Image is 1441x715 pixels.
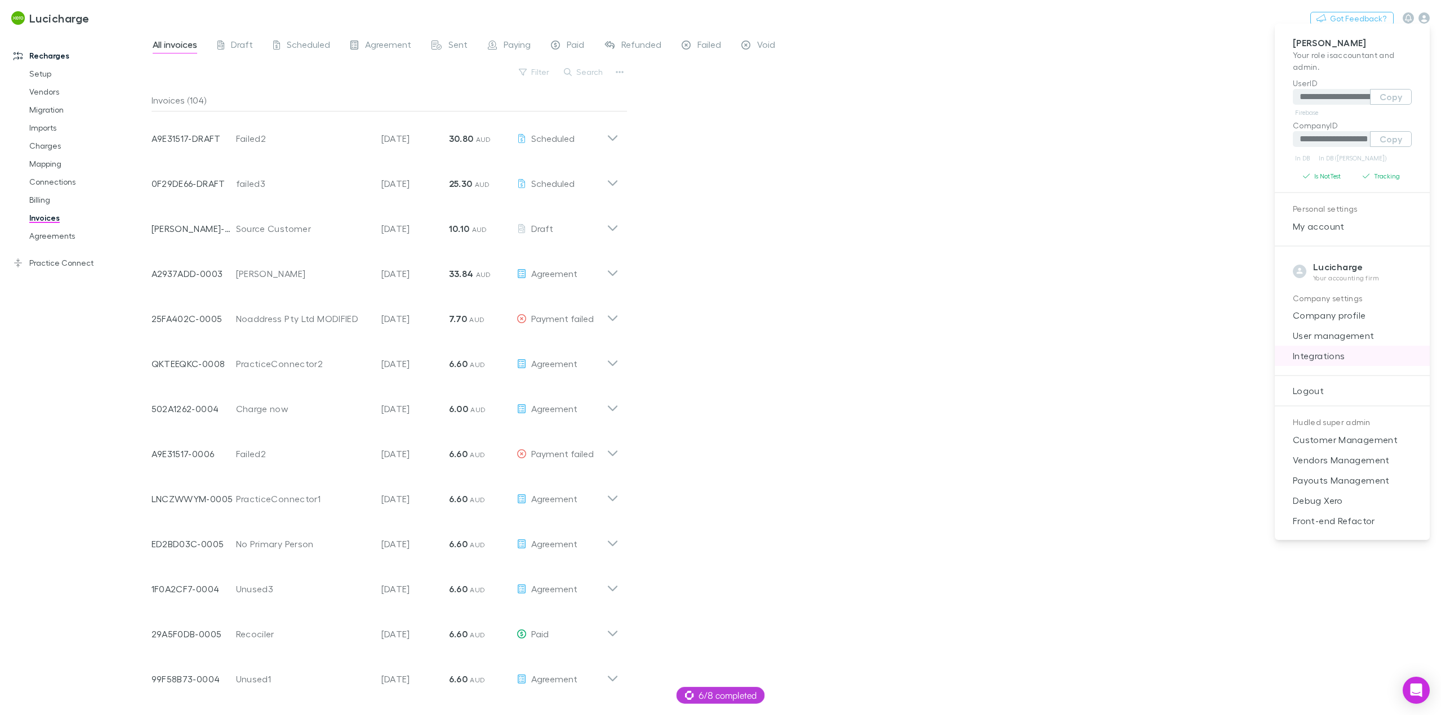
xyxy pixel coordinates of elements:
[1317,151,1389,165] a: In DB ([PERSON_NAME])
[1293,151,1312,165] a: In DB
[1353,169,1412,183] button: Tracking
[1284,220,1421,233] span: My account
[1293,169,1353,183] button: Is NotTest
[1284,433,1421,446] span: Customer Management
[1284,473,1421,487] span: Payouts Management
[1293,292,1412,306] p: Company settings
[1293,119,1412,131] p: CompanyID
[1293,202,1412,216] p: Personal settings
[1313,274,1380,283] p: Your accounting firm
[1293,49,1412,73] p: Your role is accountant and admin .
[1370,131,1412,147] button: Copy
[1284,453,1421,467] span: Vendors Management
[1284,349,1421,363] span: Integrations
[1313,261,1363,272] strong: Lucicharge
[1293,37,1412,49] p: [PERSON_NAME]
[1284,329,1421,342] span: User management
[1284,514,1421,528] span: Front-end Refactor
[1293,415,1412,430] p: Hudled super admin
[1403,677,1430,704] div: Open Intercom Messenger
[1284,494,1421,507] span: Debug Xero
[1284,384,1421,397] span: Logout
[1293,77,1412,89] p: UserID
[1284,309,1421,322] span: Company profile
[1370,89,1412,105] button: Copy
[1293,106,1320,119] a: Firebase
